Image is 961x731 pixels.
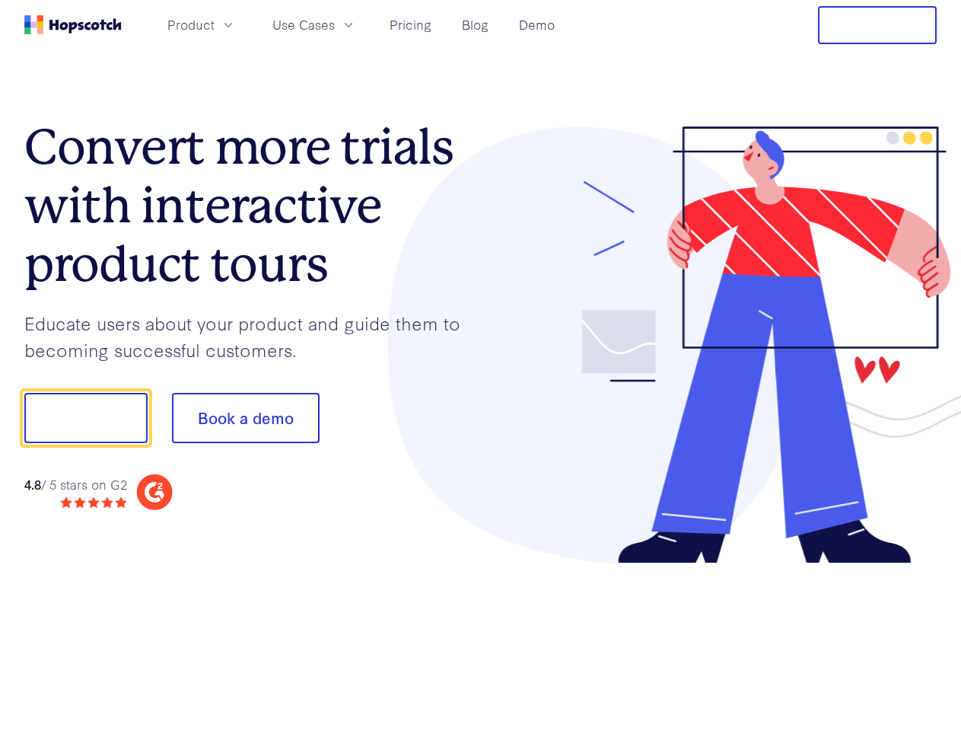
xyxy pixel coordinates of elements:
button: Use Cases [263,12,365,37]
a: Home [24,15,122,34]
span: Use Cases [272,15,335,34]
a: Blog [456,12,495,37]
a: Pricing [383,12,438,37]
strong: 4.8 [24,475,41,493]
div: / 5 stars on G2 [24,475,127,494]
h1: Convert more trials with interactive product tours [24,118,481,293]
p: Educate users about your product and guide them to becoming successful customers. [24,310,481,362]
button: Book a demo [172,393,320,443]
button: Product [158,12,245,37]
button: Show me! [24,393,148,443]
span: Product [167,15,215,34]
a: Demo [513,12,561,37]
button: Free Trial [818,6,937,44]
